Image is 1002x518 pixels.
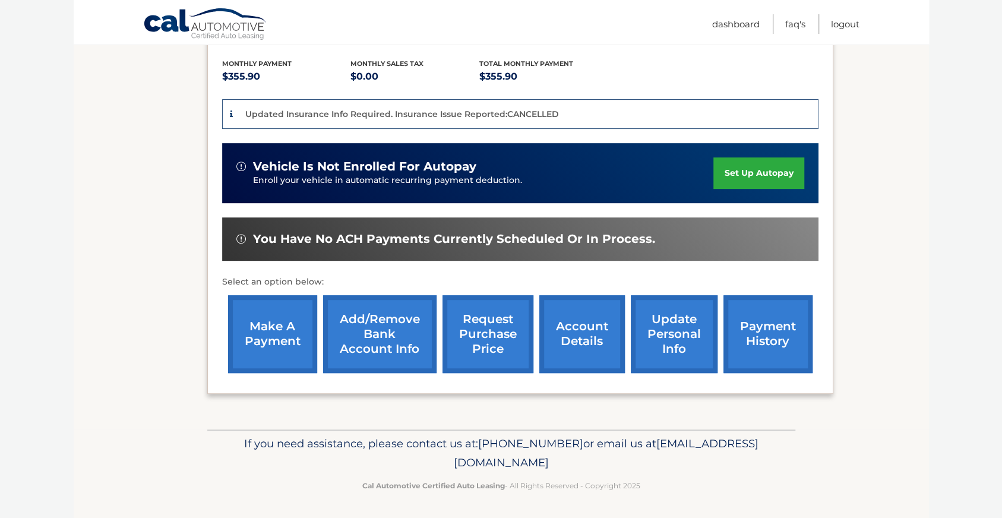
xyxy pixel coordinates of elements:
[350,68,479,85] p: $0.00
[712,14,760,34] a: Dashboard
[478,437,583,450] span: [PHONE_NUMBER]
[215,434,788,472] p: If you need assistance, please contact us at: or email us at
[253,159,476,174] span: vehicle is not enrolled for autopay
[479,59,573,68] span: Total Monthly Payment
[323,295,437,373] a: Add/Remove bank account info
[253,174,714,187] p: Enroll your vehicle in automatic recurring payment deduction.
[215,479,788,492] p: - All Rights Reserved - Copyright 2025
[222,68,351,85] p: $355.90
[631,295,717,373] a: update personal info
[222,59,292,68] span: Monthly Payment
[479,68,608,85] p: $355.90
[253,232,655,247] span: You have no ACH payments currently scheduled or in process.
[236,162,246,171] img: alert-white.svg
[442,295,533,373] a: request purchase price
[713,157,804,189] a: set up autopay
[723,295,813,373] a: payment history
[831,14,859,34] a: Logout
[350,59,423,68] span: Monthly sales Tax
[785,14,805,34] a: FAQ's
[236,234,246,244] img: alert-white.svg
[362,481,505,490] strong: Cal Automotive Certified Auto Leasing
[539,295,625,373] a: account details
[228,295,317,373] a: make a payment
[143,8,268,42] a: Cal Automotive
[245,109,559,119] p: Updated Insurance Info Required. Insurance Issue Reported:CANCELLED
[222,275,818,289] p: Select an option below:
